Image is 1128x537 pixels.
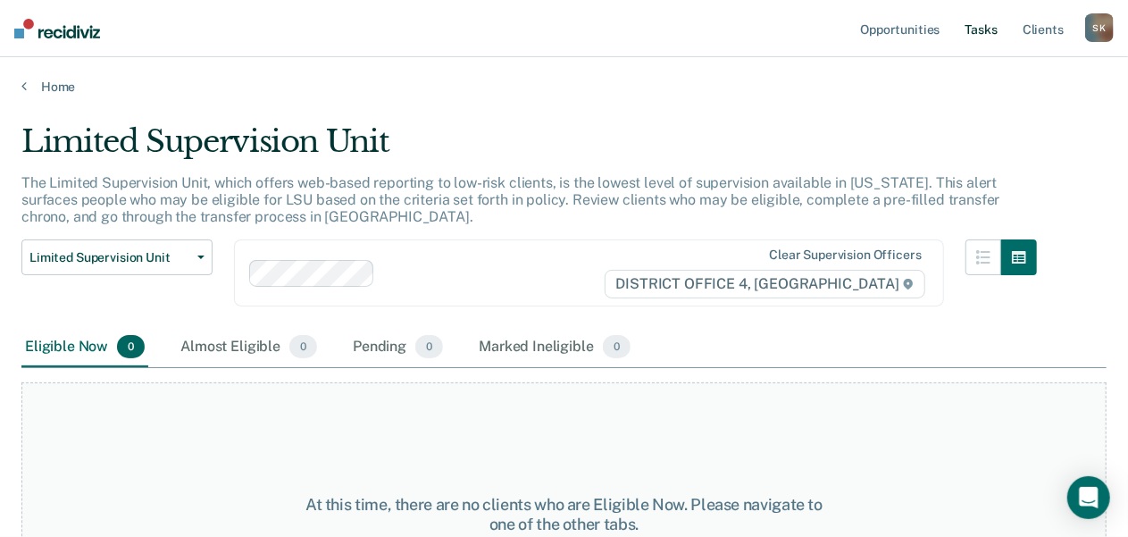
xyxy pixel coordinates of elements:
[1085,13,1114,42] button: SK
[475,328,634,367] div: Marked Ineligible0
[1085,13,1114,42] div: S K
[21,328,148,367] div: Eligible Now0
[21,79,1107,95] a: Home
[289,335,317,358] span: 0
[605,270,925,298] span: DISTRICT OFFICE 4, [GEOGRAPHIC_DATA]
[293,495,835,533] div: At this time, there are no clients who are Eligible Now. Please navigate to one of the other tabs.
[769,248,921,263] div: Clear supervision officers
[29,250,190,265] span: Limited Supervision Unit
[21,174,1000,225] p: The Limited Supervision Unit, which offers web-based reporting to low-risk clients, is the lowest...
[14,19,100,38] img: Recidiviz
[349,328,447,367] div: Pending0
[177,328,321,367] div: Almost Eligible0
[21,123,1037,174] div: Limited Supervision Unit
[603,335,631,358] span: 0
[117,335,145,358] span: 0
[21,239,213,275] button: Limited Supervision Unit
[415,335,443,358] span: 0
[1067,476,1110,519] div: Open Intercom Messenger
